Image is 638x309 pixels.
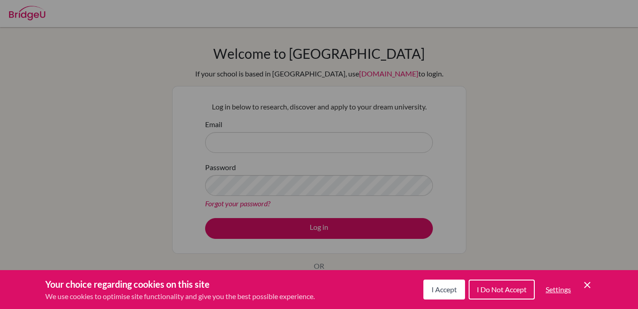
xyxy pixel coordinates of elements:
span: I Accept [432,285,457,294]
button: I Do Not Accept [469,280,535,299]
p: We use cookies to optimise site functionality and give you the best possible experience. [45,291,315,302]
button: I Accept [423,280,465,299]
button: Settings [538,280,578,299]
button: Save and close [582,280,593,290]
span: Settings [546,285,571,294]
span: I Do Not Accept [477,285,527,294]
h3: Your choice regarding cookies on this site [45,277,315,291]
